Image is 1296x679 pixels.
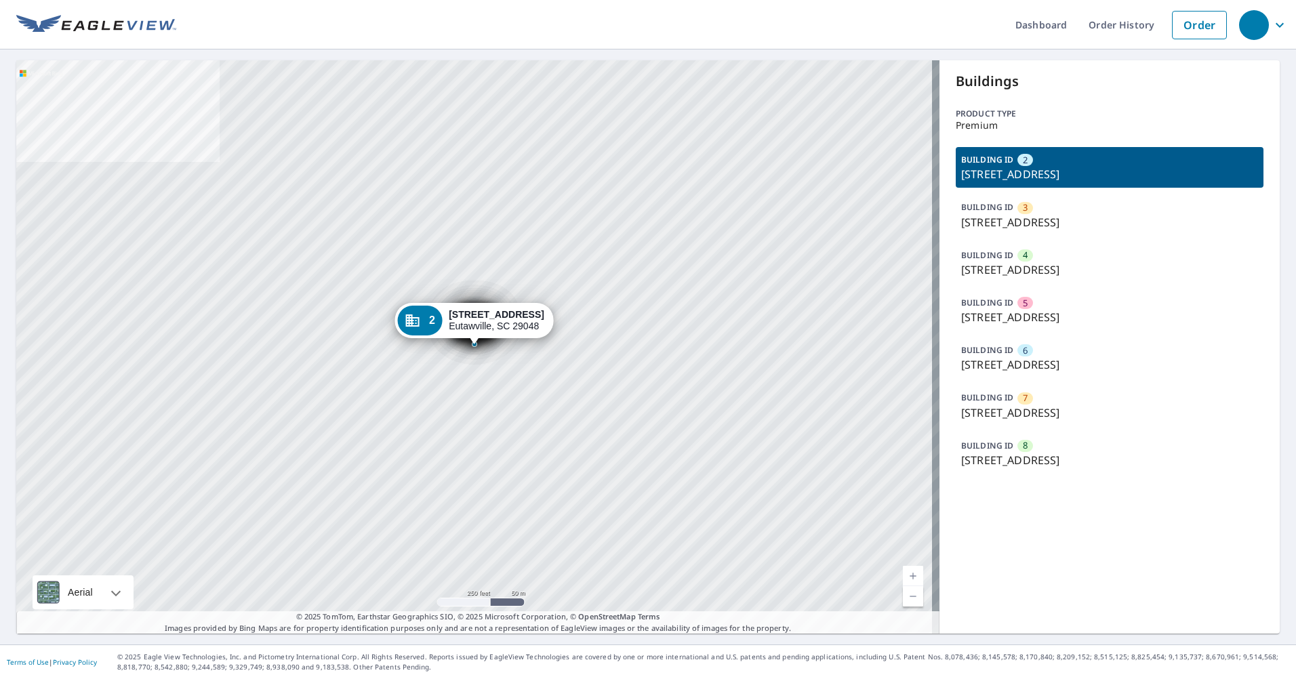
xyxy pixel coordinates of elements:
[903,586,923,606] a: Current Level 17, Zoom Out
[961,201,1013,213] p: BUILDING ID
[961,262,1258,278] p: [STREET_ADDRESS]
[638,611,660,621] a: Terms
[961,214,1258,230] p: [STREET_ADDRESS]
[956,120,1263,131] p: Premium
[961,392,1013,403] p: BUILDING ID
[961,154,1013,165] p: BUILDING ID
[7,658,97,666] p: |
[1023,249,1028,262] span: 4
[961,440,1013,451] p: BUILDING ID
[33,575,134,609] div: Aerial
[117,652,1289,672] p: © 2025 Eagle View Technologies, Inc. and Pictometry International Corp. All Rights Reserved. Repo...
[956,71,1263,91] p: Buildings
[961,452,1258,468] p: [STREET_ADDRESS]
[449,309,544,320] strong: [STREET_ADDRESS]
[1023,392,1028,405] span: 7
[961,356,1258,373] p: [STREET_ADDRESS]
[1023,439,1028,452] span: 8
[449,309,544,332] div: Eutawville, SC 29048
[16,15,176,35] img: EV Logo
[1023,344,1028,357] span: 6
[961,344,1013,356] p: BUILDING ID
[961,297,1013,308] p: BUILDING ID
[961,309,1258,325] p: [STREET_ADDRESS]
[296,611,660,623] span: © 2025 TomTom, Earthstar Geographics SIO, © 2025 Microsoft Corporation, ©
[16,611,939,634] p: Images provided by Bing Maps are for property identification purposes only and are not a represen...
[1172,11,1227,39] a: Order
[1023,154,1028,167] span: 2
[1023,297,1028,310] span: 5
[7,657,49,667] a: Terms of Use
[64,575,97,609] div: Aerial
[961,405,1258,421] p: [STREET_ADDRESS]
[53,657,97,667] a: Privacy Policy
[961,166,1258,182] p: [STREET_ADDRESS]
[961,249,1013,261] p: BUILDING ID
[903,566,923,586] a: Current Level 17, Zoom In
[1023,201,1028,214] span: 3
[429,315,435,325] span: 2
[956,108,1263,120] p: Product type
[578,611,635,621] a: OpenStreetMap
[394,303,554,345] div: Dropped pin, building 2, Commercial property, 321 Second St Eutawville, SC 29048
